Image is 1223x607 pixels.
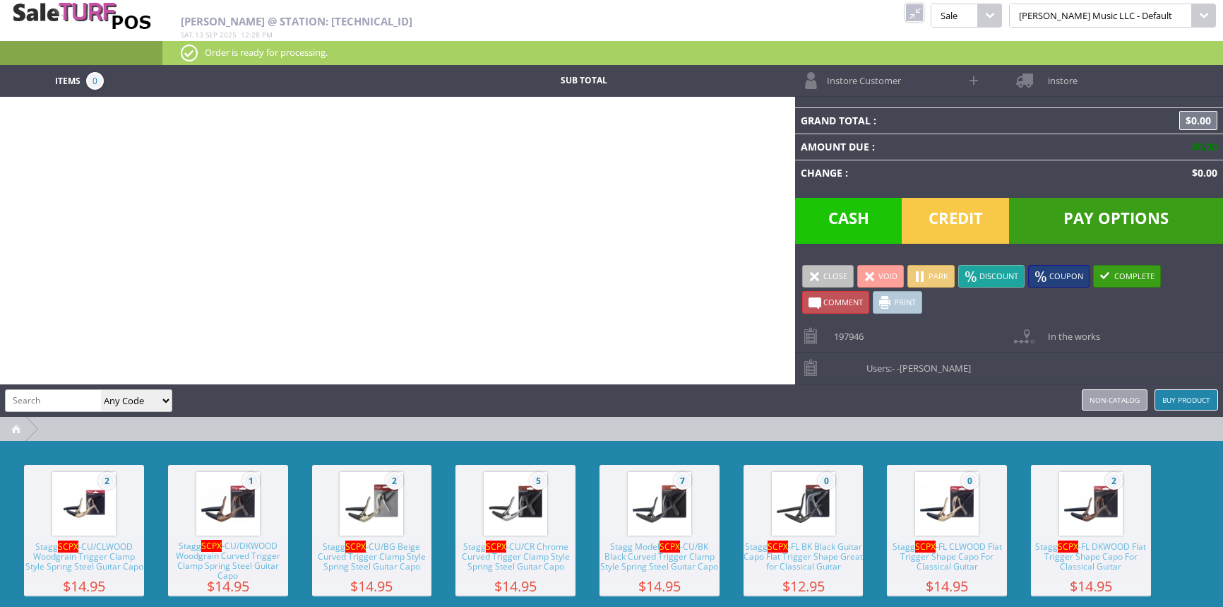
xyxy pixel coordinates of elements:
span: $14.95 [24,581,144,591]
span: In the works [1041,321,1100,343]
span: 13 [195,30,203,40]
a: Park [907,265,955,288]
span: 0 [86,72,104,90]
span: 7 [674,472,691,490]
span: $0.00 [1186,166,1217,179]
a: Print [873,291,922,314]
a: Void [857,265,904,288]
span: $0.00 [1179,111,1217,130]
span: $14.95 [1031,581,1151,591]
span: pm [262,30,273,40]
span: 1 [242,472,260,490]
span: SCPX [201,540,222,552]
span: 5 [530,472,547,490]
span: Stagg -FL DKWOOD Flat Trigger Shape Capo For Classical Guitar [1031,542,1151,581]
span: SCPX [345,541,366,553]
span: $12.95 [744,581,864,591]
span: SCPX [1058,541,1078,553]
td: Change : [795,160,1061,186]
span: SCPX [768,541,788,553]
td: Amount Due : [795,134,1061,160]
span: $14.95 [168,581,288,591]
span: Sale [931,4,977,28]
p: Order is ready for processing. [181,45,1205,60]
span: 12 [241,30,249,40]
span: [PERSON_NAME] Music LLC - Default [1009,4,1192,28]
span: Sat [181,30,193,40]
span: Comment [823,297,863,307]
span: - [892,362,895,375]
span: Stagg -CU/BG Beige Curved Trigger Clamp Style Spring Steel Guitar Capo [312,542,432,581]
span: SCPX [915,541,936,553]
input: Search [6,390,101,411]
span: Stagg -CU/DKWOOD Woodgrain Curved Trigger Clamp Spring Steel Guitar Capo [168,541,288,581]
span: Credit [902,198,1009,244]
td: Grand Total : [795,107,1061,134]
span: -[PERSON_NAME] [897,362,971,375]
a: Coupon [1028,265,1090,288]
span: instore [1041,65,1078,87]
a: Close [802,265,854,288]
span: $14.95 [312,581,432,591]
a: Buy Product [1155,389,1218,411]
span: SCPX [486,541,506,553]
span: Stagg Model -CU/BK Black Curved Trigger Clamp Style Spring Steel Guitar Capo [599,542,720,581]
span: 197946 [827,321,864,343]
span: 2025 [220,30,237,40]
span: Stagg -FL CLWOOD Flat Trigger Shape Capo For Classical Guitar [887,542,1007,581]
span: Pay Options [1009,198,1223,244]
span: $14.95 [599,581,720,591]
span: SCPX [660,541,680,553]
a: Complete [1093,265,1161,288]
span: Cash [795,198,902,244]
span: Users: [859,353,971,375]
span: Stagg -FL BK Black Guitar Capo Flat Trigger Shape Great for Classical Guitar [744,542,864,581]
a: Discount [958,265,1025,288]
span: 2 [98,472,116,490]
span: 2 [386,472,403,490]
span: 0 [818,472,835,490]
span: Instore Customer [820,65,901,87]
span: Items [55,72,80,88]
td: Sub Total [477,72,691,90]
a: Non-catalog [1082,389,1147,411]
span: 0 [961,472,979,490]
span: $0.00 [1186,140,1217,153]
span: Stagg -CU/CR Chrome Curved Trigger Clamp Style Spring Steel Guitar Capo [455,542,575,581]
span: $14.95 [887,581,1007,591]
h2: [PERSON_NAME] @ Station: [TECHNICAL_ID] [181,16,792,28]
span: 28 [251,30,260,40]
span: , : [181,30,273,40]
span: Sep [205,30,217,40]
span: $14.95 [455,581,575,591]
span: Stagg -CU/CLWOOD Woodgrain Trigger Clamp Style Spring Steel Guitar Capo [24,542,144,581]
span: 2 [1105,472,1123,490]
span: SCPX [58,541,78,553]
